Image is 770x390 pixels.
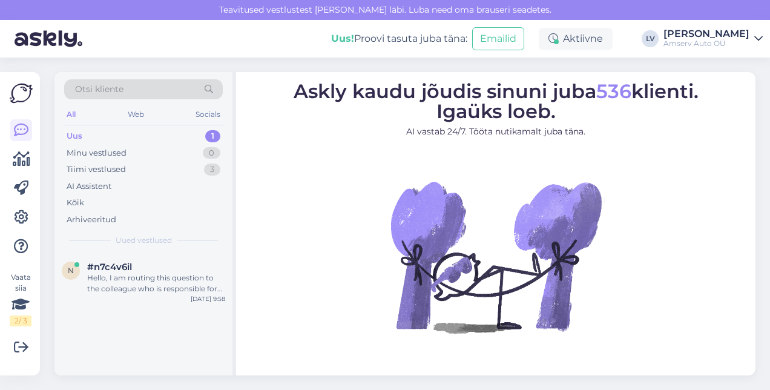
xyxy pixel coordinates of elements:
[331,31,467,46] div: Proovi tasuta juba täna:
[67,214,116,226] div: Arhiveeritud
[10,272,31,326] div: Vaata siia
[663,29,763,48] a: [PERSON_NAME]Amserv Auto OÜ
[67,130,82,142] div: Uus
[193,107,223,122] div: Socials
[87,262,132,273] span: #n7c4v6il
[387,148,605,366] img: No Chat active
[294,125,699,138] p: AI vastab 24/7. Tööta nutikamalt juba täna.
[10,316,31,326] div: 2 / 3
[663,29,749,39] div: [PERSON_NAME]
[10,82,33,105] img: Askly Logo
[331,33,354,44] b: Uus!
[663,39,749,48] div: Amserv Auto OÜ
[64,107,78,122] div: All
[67,147,127,159] div: Minu vestlused
[203,147,220,159] div: 0
[68,266,74,275] span: n
[67,197,84,209] div: Kõik
[125,107,146,122] div: Web
[116,235,172,246] span: Uued vestlused
[75,83,123,96] span: Otsi kliente
[472,27,524,50] button: Emailid
[67,164,126,176] div: Tiimi vestlused
[87,273,225,294] div: Hello, I am routing this question to the colleague who is responsible for this topic. The reply m...
[204,164,220,176] div: 3
[294,79,699,123] span: Askly kaudu jõudis sinuni juba klienti. Igaüks loeb.
[642,30,659,47] div: LV
[539,28,613,50] div: Aktiivne
[67,180,111,193] div: AI Assistent
[596,79,631,103] span: 536
[191,294,225,303] div: [DATE] 9:58
[205,130,220,142] div: 1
